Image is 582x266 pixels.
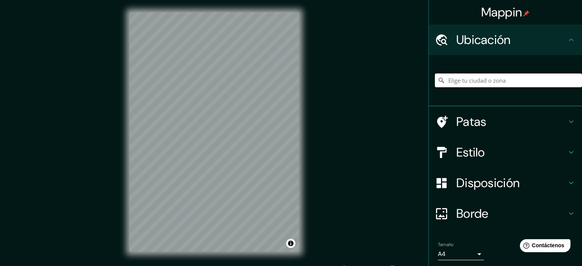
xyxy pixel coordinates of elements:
input: Elige tu ciudad o zona [435,73,582,87]
img: pin-icon.png [523,10,530,16]
div: Borde [429,198,582,229]
font: Mappin [481,4,522,20]
font: Estilo [456,144,485,160]
div: Estilo [429,137,582,168]
font: Patas [456,114,487,130]
font: Disposición [456,175,520,191]
iframe: Lanzador de widgets de ayuda [514,236,574,258]
div: Patas [429,106,582,137]
div: Ubicación [429,24,582,55]
font: A4 [438,250,446,258]
font: Ubicación [456,32,511,48]
canvas: Mapa [130,12,299,252]
div: A4 [438,248,484,260]
button: Activar o desactivar atribución [286,239,295,248]
font: Tamaño [438,242,454,248]
font: Borde [456,206,489,222]
div: Disposición [429,168,582,198]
